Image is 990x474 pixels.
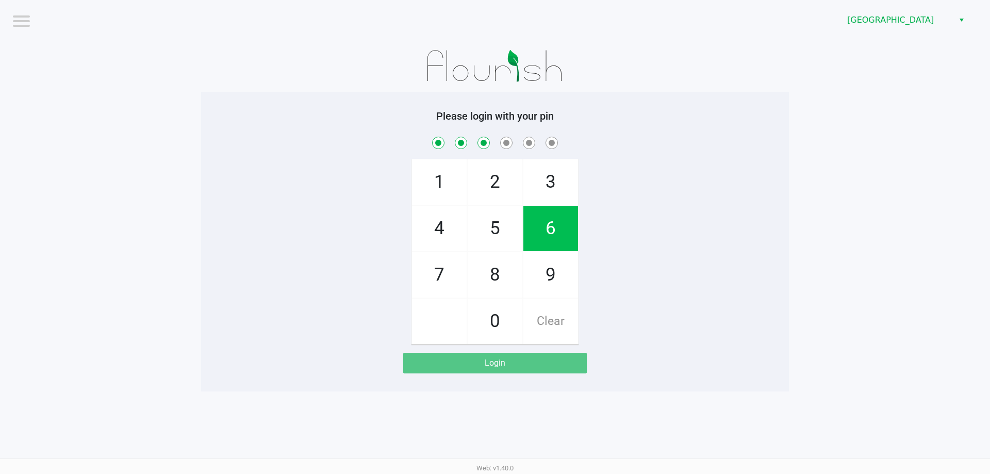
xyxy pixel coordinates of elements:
span: 4 [412,206,467,251]
span: 3 [523,159,578,205]
span: 0 [468,299,522,344]
span: [GEOGRAPHIC_DATA] [847,14,948,26]
span: 2 [468,159,522,205]
button: Select [954,11,969,29]
span: 9 [523,252,578,298]
span: Clear [523,299,578,344]
span: Web: v1.40.0 [476,464,514,472]
span: 7 [412,252,467,298]
span: 1 [412,159,467,205]
h5: Please login with your pin [209,110,781,122]
span: 5 [468,206,522,251]
span: 6 [523,206,578,251]
span: 8 [468,252,522,298]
